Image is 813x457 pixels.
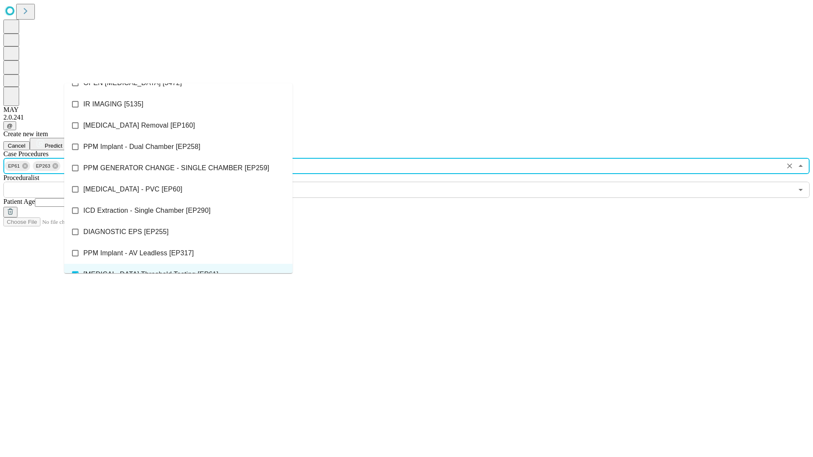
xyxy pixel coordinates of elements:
[3,106,810,114] div: MAY
[795,184,807,196] button: Open
[3,114,810,121] div: 2.0.241
[3,150,48,157] span: Scheduled Procedure
[7,123,13,129] span: @
[784,160,796,172] button: Clear
[3,130,48,137] span: Create new item
[5,161,23,171] span: EP61
[795,160,807,172] button: Close
[30,138,69,150] button: Predict
[33,161,54,171] span: EP263
[83,120,195,131] span: [MEDICAL_DATA] Removal [EP160]
[83,269,219,280] span: [MEDICAL_DATA] Threshold Testing [EP61]
[33,161,61,171] div: EP263
[45,143,62,149] span: Predict
[83,142,200,152] span: PPM Implant - Dual Chamber [EP258]
[3,174,39,181] span: Proceduralist
[83,163,269,173] span: PPM GENERATOR CHANGE - SINGLE CHAMBER [EP259]
[3,141,30,150] button: Cancel
[3,198,35,205] span: Patient Age
[83,184,182,194] span: [MEDICAL_DATA] - PVC [EP60]
[83,99,143,109] span: IR IMAGING [5135]
[83,227,169,237] span: DIAGNOSTIC EPS [EP255]
[83,206,210,216] span: ICD Extraction - Single Chamber [EP290]
[3,121,16,130] button: @
[5,161,30,171] div: EP61
[83,248,194,258] span: PPM Implant - AV Leadless [EP317]
[8,143,26,149] span: Cancel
